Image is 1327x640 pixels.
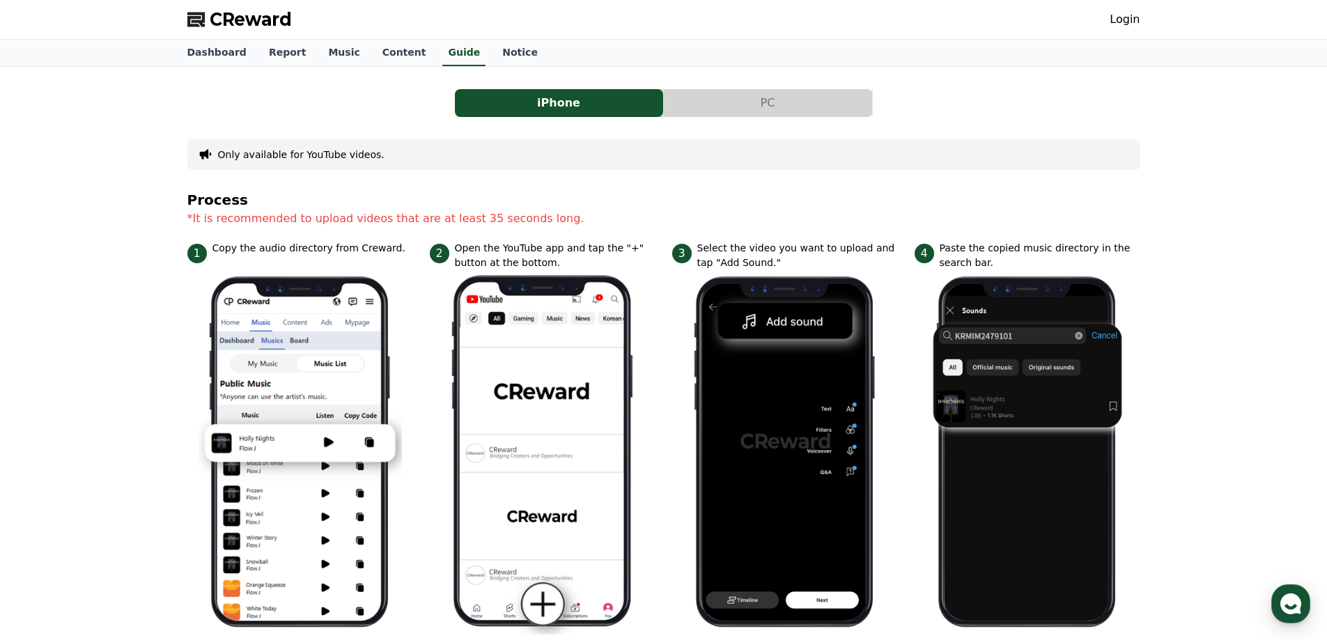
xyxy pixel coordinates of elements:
img: 3.png [683,270,887,634]
span: CReward [210,8,292,31]
a: iPhone [455,89,664,117]
p: Copy the audio directory from Creward. [212,241,405,256]
p: Paste the copied music directory in the search bar. [940,241,1140,270]
a: Guide [442,40,486,66]
a: Music [317,40,371,66]
button: iPhone [455,89,663,117]
img: 2.png [441,270,644,634]
span: 2 [430,244,449,263]
button: Only available for YouTube videos. [218,148,385,162]
span: Home [36,462,60,474]
a: Notice [491,40,549,66]
button: PC [664,89,872,117]
a: Home [4,442,92,476]
a: Content [371,40,437,66]
p: Select the video you want to upload and tap "Add Sound." [697,241,898,270]
a: Settings [180,442,267,476]
span: Messages [116,463,157,474]
img: 4.png [926,270,1129,634]
span: 1 [187,244,207,263]
p: Open the YouTube app and tap the "+" button at the bottom. [455,241,655,270]
p: *It is recommended to upload videos that are at least 35 seconds long. [187,210,1140,227]
span: 4 [915,244,934,263]
a: Dashboard [176,40,258,66]
a: Messages [92,442,180,476]
a: CReward [187,8,292,31]
span: 3 [672,244,692,263]
h4: Process [187,192,1140,208]
a: PC [664,89,873,117]
span: Settings [206,462,240,474]
a: Login [1110,11,1140,28]
img: 1.png [199,270,402,634]
a: Report [258,40,318,66]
